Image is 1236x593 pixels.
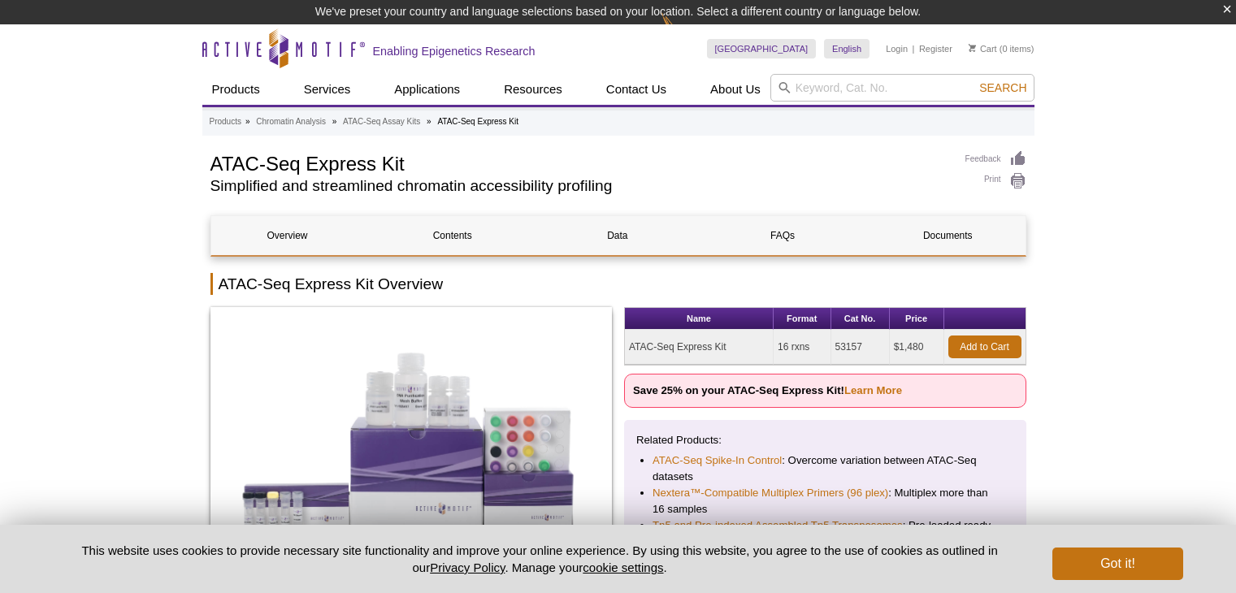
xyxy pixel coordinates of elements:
a: Feedback [965,150,1026,168]
p: Related Products: [636,432,1014,448]
li: | [913,39,915,58]
li: : Overcome variation between ATAC-Seq datasets [653,452,998,485]
p: This website uses cookies to provide necessary site functionality and improve your online experie... [54,542,1026,576]
a: Products [210,115,241,129]
li: (0 items) [969,39,1034,58]
h2: ATAC-Seq Express Kit Overview [210,273,1026,295]
td: ATAC-Seq Express Kit [625,330,774,365]
a: Privacy Policy [430,561,505,574]
th: Format [774,308,831,330]
a: Add to Cart [948,335,1021,358]
a: About Us [700,74,770,105]
button: cookie settings [583,561,663,574]
h2: Simplified and streamlined chromatin accessibility profiling [210,179,949,193]
a: English [824,39,870,58]
h1: ATAC-Seq Express Kit [210,150,949,175]
a: ATAC-Seq Spike-In Control [653,452,782,469]
a: Services [294,74,361,105]
img: Your Cart [969,44,976,52]
a: Data [541,216,694,255]
td: $1,480 [890,330,944,365]
input: Keyword, Cat. No. [770,74,1034,102]
a: Cart [969,43,997,54]
img: Change Here [661,12,705,50]
th: Price [890,308,944,330]
a: FAQs [706,216,859,255]
a: Resources [494,74,572,105]
a: Learn More [844,384,902,396]
button: Search [974,80,1031,95]
a: ATAC-Seq Assay Kits [343,115,420,129]
td: 16 rxns [774,330,831,365]
li: ATAC-Seq Express Kit [437,117,518,126]
a: Contents [376,216,529,255]
a: Contact Us [596,74,676,105]
li: » [427,117,432,126]
a: Login [886,43,908,54]
a: Nextera™-Compatible Multiplex Primers (96 plex) [653,485,888,501]
button: Got it! [1052,548,1182,580]
a: Tn5 and Pre-indexed Assembled Tn5 Transposomes [653,517,903,534]
th: Name [625,308,774,330]
a: Documents [871,216,1024,255]
a: Applications [384,74,470,105]
a: Overview [211,216,364,255]
a: [GEOGRAPHIC_DATA] [707,39,817,58]
li: : Multiplex more than 16 samples [653,485,998,517]
a: Products [202,74,270,105]
li: » [245,117,250,126]
th: Cat No. [831,308,890,330]
h2: Enabling Epigenetics Research [373,44,536,58]
li: : Pre-loaded ready-to-use transposomes for up to 96 ATAC-Seq reactions [653,517,998,550]
span: Search [979,81,1026,94]
a: Register [919,43,952,54]
a: Print [965,172,1026,190]
td: 53157 [831,330,890,365]
li: » [332,117,337,126]
strong: Save 25% on your ATAC-Seq Express Kit! [633,384,902,396]
a: Chromatin Analysis [256,115,326,129]
img: ATAC-Seq Express Kit [210,307,613,575]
